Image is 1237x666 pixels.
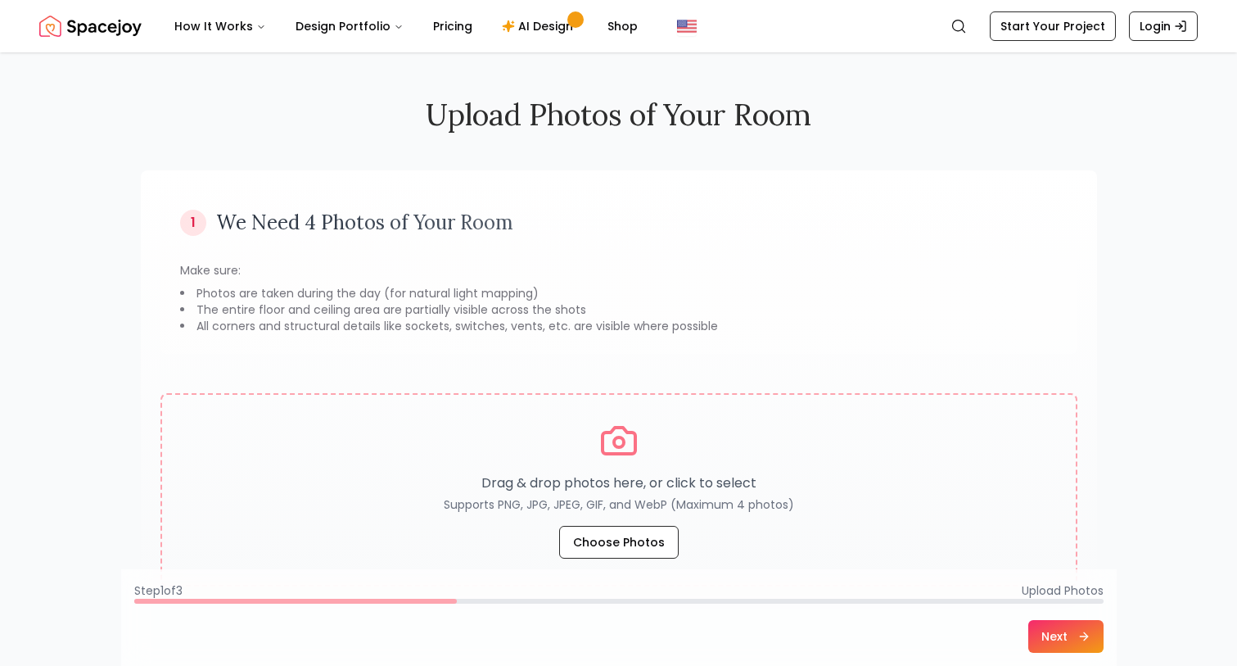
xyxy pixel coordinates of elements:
span: Upload Photos [1022,582,1104,599]
a: Spacejoy [39,10,142,43]
button: How It Works [161,10,279,43]
div: 1 [180,210,206,236]
p: Drag & drop photos here, or click to select [444,473,794,493]
a: Shop [594,10,651,43]
h2: Upload Photos of Your Room [141,98,1097,131]
a: Start Your Project [990,11,1116,41]
h3: We Need 4 Photos of Your Room [216,210,513,236]
span: Step 1 of 3 [134,582,183,599]
img: Spacejoy Logo [39,10,142,43]
li: The entire floor and ceiling area are partially visible across the shots [180,301,1058,318]
a: Login [1129,11,1198,41]
button: Next [1028,620,1104,653]
li: Photos are taken during the day (for natural light mapping) [180,285,1058,301]
a: AI Design [489,10,591,43]
li: All corners and structural details like sockets, switches, vents, etc. are visible where possible [180,318,1058,334]
a: Pricing [420,10,485,43]
nav: Main [161,10,651,43]
img: United States [677,16,697,36]
button: Choose Photos [559,526,679,559]
p: Supports PNG, JPG, JPEG, GIF, and WebP (Maximum 4 photos) [444,496,794,513]
p: Make sure: [180,262,1058,279]
button: Design Portfolio [282,10,417,43]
